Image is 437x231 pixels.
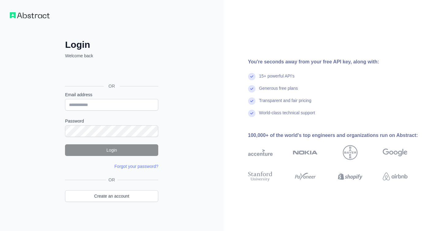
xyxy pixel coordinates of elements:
[259,110,315,122] div: World-class technical support
[259,97,312,110] div: Transparent and fair pricing
[259,73,295,85] div: 15+ powerful API's
[248,132,427,139] div: 100,000+ of the world's top engineers and organizations run on Abstract:
[65,144,158,156] button: Login
[62,66,160,79] iframe: Botão Iniciar sessão com o Google
[104,83,120,89] span: OR
[65,39,158,50] h2: Login
[338,170,363,183] img: shopify
[293,170,318,183] img: payoneer
[65,53,158,59] p: Welcome back
[10,12,50,18] img: Workflow
[293,145,318,160] img: nokia
[259,85,298,97] div: Generous free plans
[114,164,158,169] a: Forgot your password?
[383,145,408,160] img: google
[383,170,408,183] img: airbnb
[248,110,255,117] img: check mark
[248,170,273,183] img: stanford university
[248,73,255,80] img: check mark
[65,190,158,202] a: Create an account
[106,177,117,183] span: OR
[248,145,273,160] img: accenture
[65,92,158,98] label: Email address
[248,97,255,105] img: check mark
[65,118,158,124] label: Password
[248,85,255,93] img: check mark
[343,145,358,160] img: bayer
[248,58,427,66] div: You're seconds away from your free API key, along with:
